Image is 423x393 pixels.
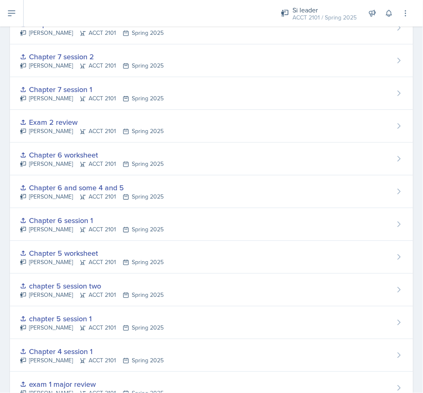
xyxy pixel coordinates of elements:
div: Chapter 4 session 1 [20,346,164,357]
div: [PERSON_NAME] ACCT 2101 Spring 2025 [20,192,164,201]
div: [PERSON_NAME] ACCT 2101 Spring 2025 [20,160,164,168]
a: Chapter 7 session 2 [PERSON_NAME]ACCT 2101Spring 2025 [10,44,413,77]
div: [PERSON_NAME] ACCT 2101 Spring 2025 [20,258,164,267]
a: Chapter 6 session 1 [PERSON_NAME]ACCT 2101Spring 2025 [10,208,413,241]
div: [PERSON_NAME] ACCT 2101 Spring 2025 [20,61,164,70]
div: [PERSON_NAME] ACCT 2101 Spring 2025 [20,323,164,332]
div: [PERSON_NAME] ACCT 2101 Spring 2025 [20,127,164,136]
a: Chapter 5 worksheet [PERSON_NAME]ACCT 2101Spring 2025 [10,241,413,274]
a: Chapter 6 worksheet [PERSON_NAME]ACCT 2101Spring 2025 [10,143,413,175]
div: chapter 5 session two [20,280,164,291]
a: Chapter 7 session 1 [PERSON_NAME]ACCT 2101Spring 2025 [10,77,413,110]
div: exam 1 major review [20,378,164,390]
a: chapter 5 session two [PERSON_NAME]ACCT 2101Spring 2025 [10,274,413,306]
div: Exam 2 review [20,116,164,128]
div: ACCT 2101 / Spring 2025 [292,13,357,22]
div: Chapter 5 worksheet [20,247,164,259]
div: [PERSON_NAME] ACCT 2101 Spring 2025 [20,225,164,234]
a: Chapter 4 session 1 [PERSON_NAME]ACCT 2101Spring 2025 [10,339,413,372]
div: chapter 5 session 1 [20,313,164,324]
a: Exam 2 review [PERSON_NAME]ACCT 2101Spring 2025 [10,110,413,143]
div: [PERSON_NAME] ACCT 2101 Spring 2025 [20,29,164,37]
div: [PERSON_NAME] ACCT 2101 Spring 2025 [20,291,164,299]
a: chapter 5 session 1 [PERSON_NAME]ACCT 2101Spring 2025 [10,306,413,339]
div: Chapter 6 worksheet [20,149,164,160]
div: Chapter 7 session 1 [20,84,164,95]
div: [PERSON_NAME] ACCT 2101 Spring 2025 [20,94,164,103]
div: Chapter 6 session 1 [20,215,164,226]
div: Si leader [292,5,357,15]
a: Chapter 7 worksheet [PERSON_NAME]ACCT 2101Spring 2025 [10,12,413,44]
div: Chapter 6 and some 4 and 5 [20,182,164,193]
div: [PERSON_NAME] ACCT 2101 Spring 2025 [20,356,164,365]
a: Chapter 6 and some 4 and 5 [PERSON_NAME]ACCT 2101Spring 2025 [10,175,413,208]
div: Chapter 7 session 2 [20,51,164,62]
